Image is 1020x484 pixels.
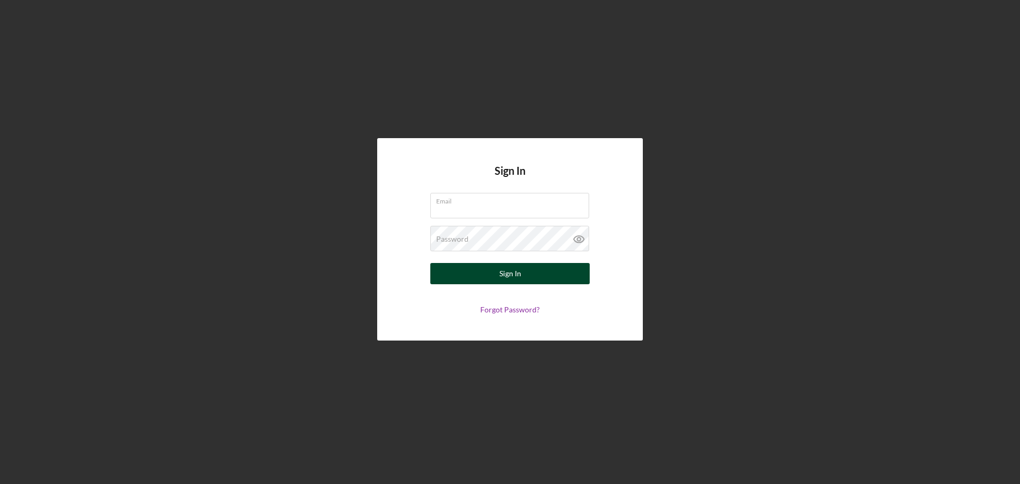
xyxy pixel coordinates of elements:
[499,263,521,284] div: Sign In
[495,165,525,193] h4: Sign In
[430,263,590,284] button: Sign In
[436,235,469,243] label: Password
[436,193,589,205] label: Email
[480,305,540,314] a: Forgot Password?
